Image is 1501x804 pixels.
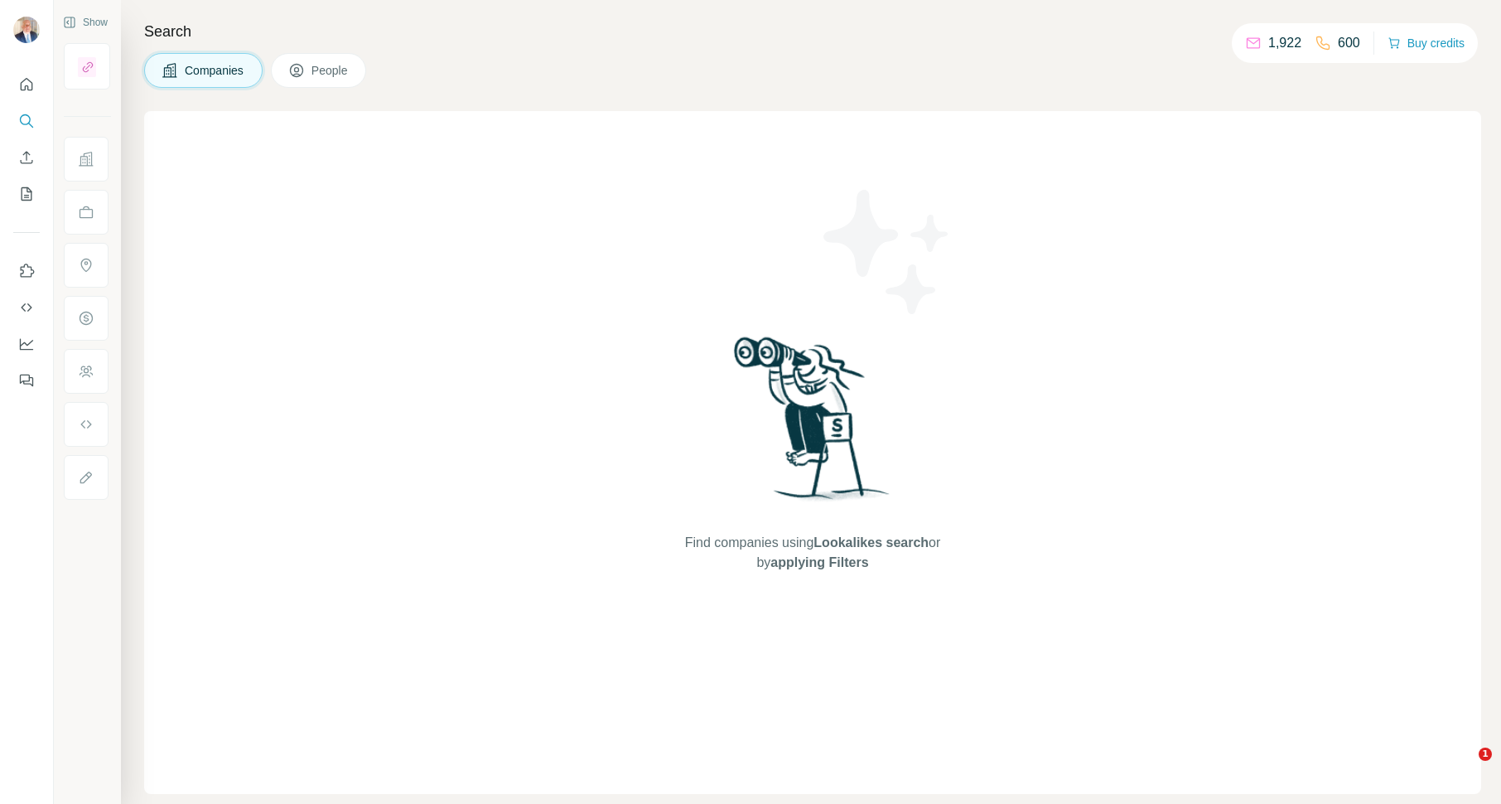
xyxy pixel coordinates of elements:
button: Search [13,106,40,136]
span: People [311,62,350,79]
button: Buy credits [1388,31,1465,55]
button: My lists [13,179,40,209]
button: Use Surfe API [13,293,40,322]
span: Find companies using or by [680,533,945,573]
img: Avatar [13,17,40,43]
span: applying Filters [770,555,868,569]
button: Dashboard [13,329,40,359]
button: Use Surfe on LinkedIn [13,256,40,286]
span: 1 [1479,748,1492,761]
button: Feedback [13,366,40,395]
button: Quick start [13,70,40,99]
h4: Search [144,20,1481,43]
img: Surfe Illustration - Woman searching with binoculars [726,332,899,517]
span: Lookalikes search [813,535,929,550]
span: Companies [185,62,245,79]
img: Surfe Illustration - Stars [813,177,962,327]
button: Show [51,10,119,35]
iframe: Intercom live chat [1445,748,1484,787]
p: 1,922 [1268,33,1301,53]
p: 600 [1338,33,1360,53]
button: Enrich CSV [13,143,40,172]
